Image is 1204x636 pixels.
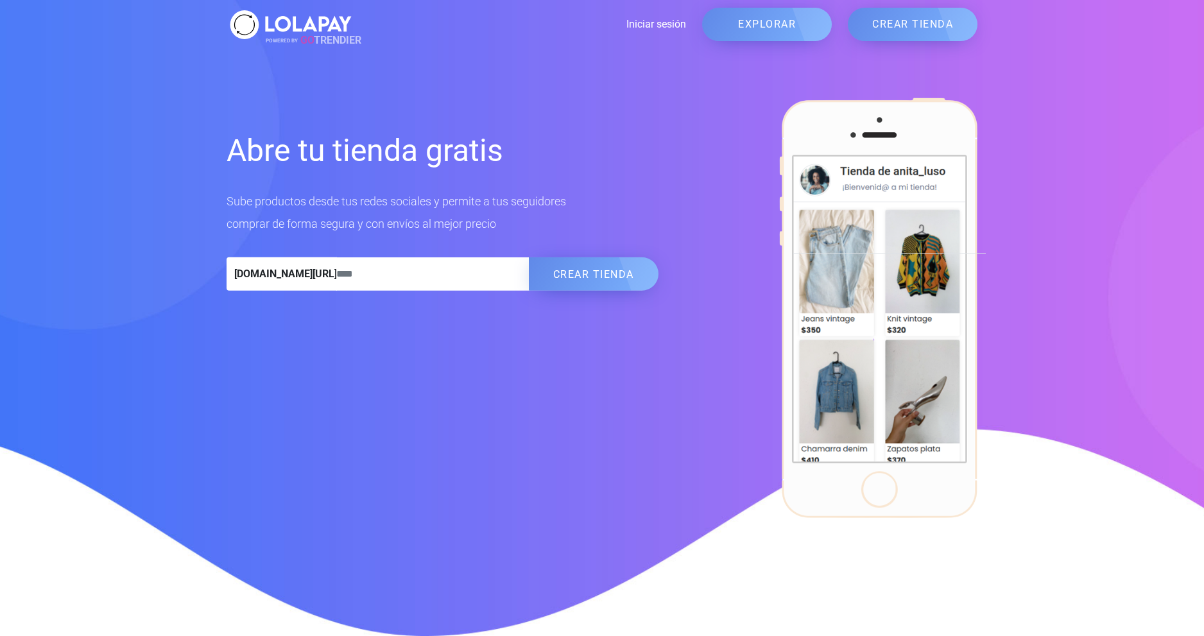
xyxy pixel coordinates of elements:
span: TRENDIER [266,33,361,48]
span: POWERED BY [266,37,298,43]
button: CREAR TIENDA [529,257,658,291]
a: Iniciar sesión [355,17,686,32]
h1: Abre tu tienda gratis [227,131,658,171]
span: [DOMAIN_NAME][URL] [227,257,337,291]
img: smartphone.png [779,98,977,519]
img: logo_white.svg [227,6,355,43]
p: Sube productos desde tus redes sociales y permite a tus seguidores comprar de forma segura y con ... [227,190,658,235]
span: GO [300,34,314,46]
a: CREAR TIENDA [848,8,977,41]
a: EXPLORAR [702,8,832,41]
